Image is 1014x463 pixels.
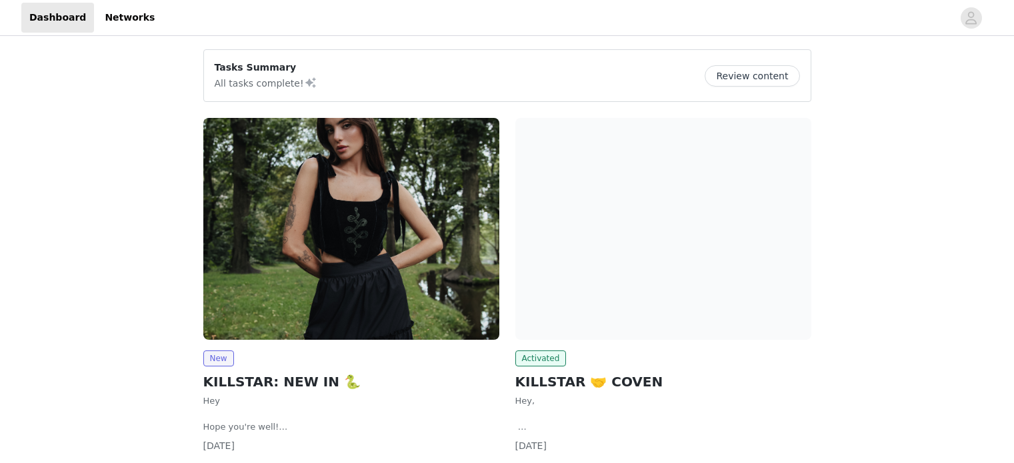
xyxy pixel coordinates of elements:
p: All tasks complete! [215,75,317,91]
img: KILLSTAR - UK [203,118,499,340]
img: KILLSTAR - US [515,118,811,340]
a: Dashboard [21,3,94,33]
button: Review content [705,65,799,87]
p: Hey, [515,394,811,408]
p: Hey [203,394,499,408]
div: avatar [965,7,977,29]
span: [DATE] [515,440,547,451]
h2: KILLSTAR: NEW IN 🐍 [203,372,499,392]
span: [DATE] [203,440,235,451]
p: Tasks Summary [215,61,317,75]
a: Networks [97,3,163,33]
span: New [203,350,234,366]
p: Hope you're well! [203,420,499,434]
h2: KILLSTAR 🤝 COVEN [515,372,811,392]
span: Activated [515,350,567,366]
